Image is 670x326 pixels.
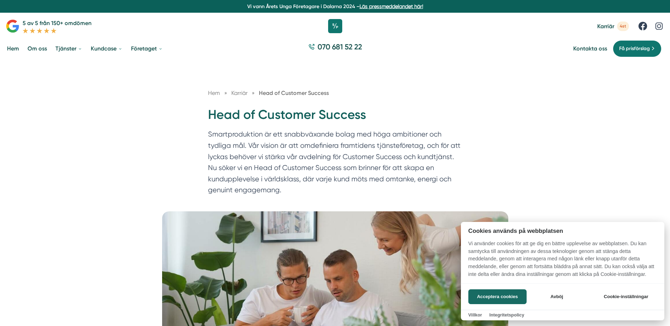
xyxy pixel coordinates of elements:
h2: Cookies används på webbplatsen [461,228,664,234]
button: Acceptera cookies [468,289,527,304]
a: Integritetspolicy [489,312,524,318]
p: Vi använder cookies för att ge dig en bättre upplevelse av webbplatsen. Du kan samtycka till anvä... [461,240,664,283]
a: Villkor [468,312,482,318]
button: Avböj [529,289,585,304]
button: Cookie-inställningar [595,289,657,304]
